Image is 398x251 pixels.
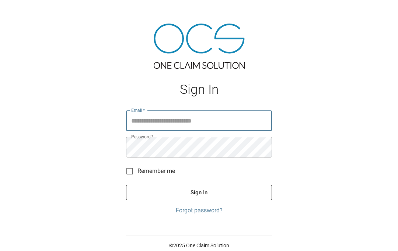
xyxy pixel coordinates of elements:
[137,167,175,176] span: Remember me
[154,24,245,69] img: ocs-logo-tra.png
[126,82,272,97] h1: Sign In
[131,134,153,140] label: Password
[131,107,145,113] label: Email
[126,185,272,200] button: Sign In
[126,206,272,215] a: Forgot password?
[9,4,38,19] img: ocs-logo-white-transparent.png
[126,242,272,249] p: © 2025 One Claim Solution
